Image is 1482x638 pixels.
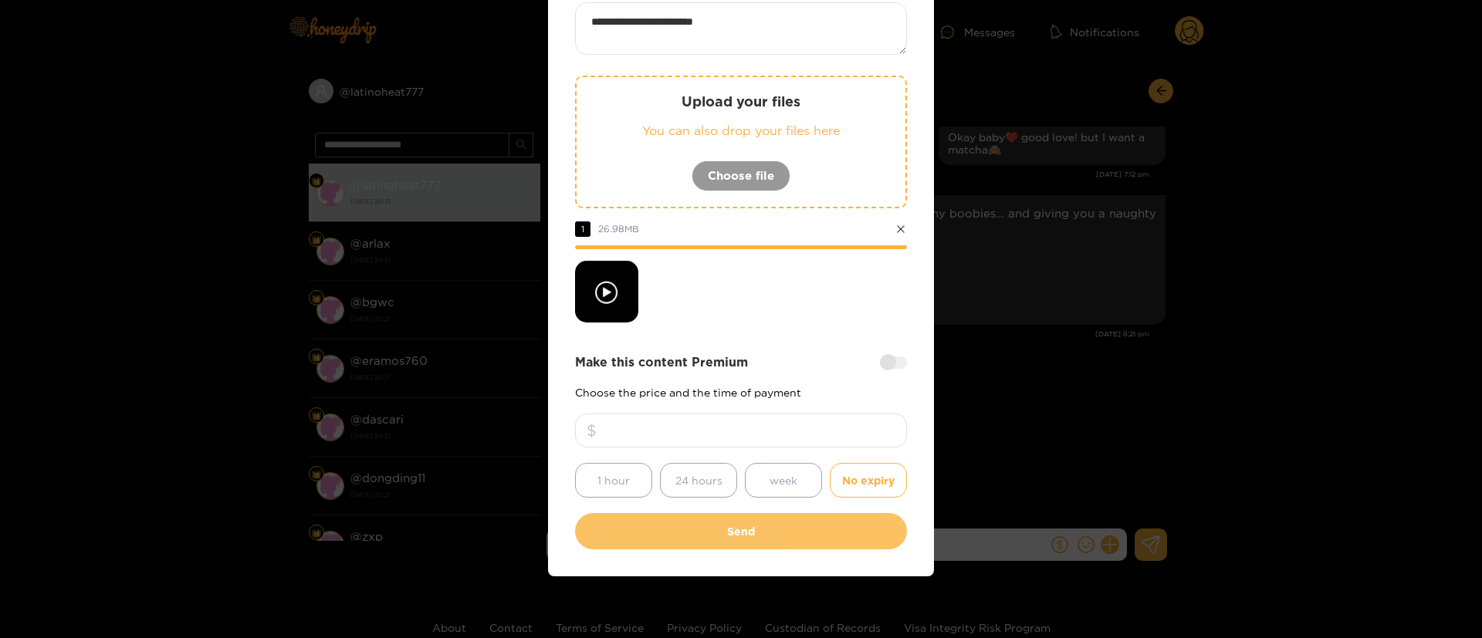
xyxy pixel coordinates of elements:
[745,463,822,498] button: week
[575,513,907,549] button: Send
[660,463,737,498] button: 24 hours
[830,463,907,498] button: No expiry
[597,471,630,489] span: 1 hour
[607,122,875,140] p: You can also drop your files here
[575,463,652,498] button: 1 hour
[675,471,722,489] span: 24 hours
[598,224,639,234] span: 26.98 MB
[575,221,590,237] span: 1
[575,387,907,398] p: Choose the price and the time of payment
[692,160,790,191] button: Choose file
[607,93,875,110] p: Upload your files
[770,471,797,489] span: week
[842,471,895,489] span: No expiry
[575,353,748,371] strong: Make this content Premium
